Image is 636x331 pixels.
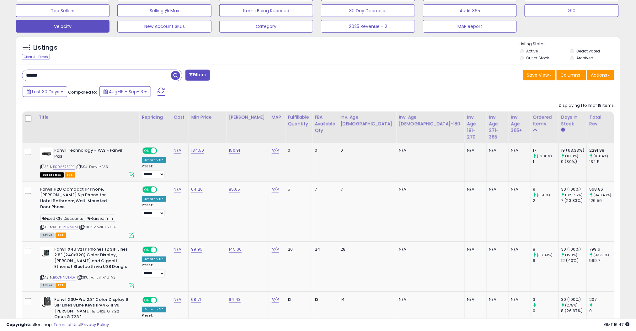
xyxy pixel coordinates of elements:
div: Amazon AI * [142,157,166,163]
span: OFF [156,187,166,192]
div: Repricing [142,114,168,121]
div: N/A [467,187,482,192]
a: N/A [174,297,181,303]
button: 30 Day Decrease [321,4,415,17]
a: N/A [272,247,279,253]
div: 6 [533,258,559,264]
button: Aug-15 - Sep-13 [99,86,151,97]
a: B092375FPB [53,164,75,170]
div: N/A [399,247,459,252]
span: 2025-10-14 16:47 GMT [604,322,630,328]
a: 85.05 [229,186,240,193]
label: Deactivated [576,48,600,54]
div: N/A [467,247,482,252]
button: Audit 365 [423,4,517,17]
div: 30 (100%) [561,247,587,252]
small: (33.33%) [537,253,553,258]
small: Days In Stock. [561,127,565,133]
button: 2025 Revenue - 2 [321,20,415,33]
a: 145.00 [229,247,242,253]
a: 94.43 [229,297,241,303]
span: All listings that are currently out of stock and unavailable for purchase on Amazon [40,172,64,178]
div: Inv. Age 181-270 [467,114,484,140]
button: Top Sellers [16,4,110,17]
div: MAP [272,114,282,121]
div: 207 [590,297,615,303]
span: FBA [65,172,75,178]
div: 0 [533,308,559,314]
div: 7 [315,187,333,192]
div: N/A [511,148,526,153]
span: Columns [561,72,580,78]
div: Inv. Age [DEMOGRAPHIC_DATA]-180 [399,114,462,127]
span: Fixed Qty Discounts [40,215,85,222]
div: N/A [489,187,504,192]
span: ON [143,187,151,192]
div: 126.56 [590,198,615,203]
span: ON [143,297,151,303]
div: 3 [533,297,559,303]
span: OFF [156,247,166,252]
span: OFF [156,297,166,303]
a: B08CRTMMKM [53,225,78,230]
div: Preset: [142,263,166,278]
div: 17 [533,148,559,153]
a: N/A [272,297,279,303]
div: 568.86 [590,187,615,192]
span: OFF [156,148,166,154]
div: 1 [533,159,559,165]
div: Amazon AI * [142,257,166,262]
div: N/A [511,247,526,252]
div: Title [39,114,136,121]
div: FBA Available Qty [315,114,335,134]
button: Selling @ Max [117,4,211,17]
span: Aug-15 - Sep-13 [109,89,143,95]
div: 12 [288,297,307,303]
span: Raised min [86,215,115,222]
span: Last 30 Days [32,89,59,95]
a: Terms of Use [54,322,80,328]
strong: Copyright [6,322,29,328]
button: Items Being Repriced [219,4,313,17]
a: 99.95 [191,247,202,253]
small: (111.11%) [565,154,579,159]
a: 150.91 [229,147,240,154]
small: (349.48%) [594,193,612,198]
div: 134.5 [590,159,615,165]
p: Listing States: [520,41,620,47]
a: N/A [272,186,279,193]
button: Category [219,20,313,33]
button: Actions [587,70,614,80]
a: 64.26 [191,186,203,193]
div: N/A [511,187,526,192]
button: Filters [185,70,210,81]
span: FBA [56,233,66,238]
div: 8 (26.67%) [561,308,587,314]
button: Velocity [16,20,110,33]
b: Fanvil X3U-Pro 2.8" Color Display 6 SIP Lines 3Line Keys IPv4 & IPv6 [PERSON_NAME] & GigE G.722 O... [54,297,131,322]
h5: Listings [33,43,57,52]
div: 8 [533,247,559,252]
div: N/A [511,297,526,303]
div: 13 [315,297,333,303]
div: Preset: [142,314,166,328]
a: N/A [272,147,279,154]
div: 0 [590,308,615,314]
label: Active [526,48,538,54]
small: (1600%) [537,154,552,159]
div: N/A [489,247,504,252]
div: N/A [467,148,482,153]
div: N/A [399,187,459,192]
span: ON [143,247,151,252]
div: Min Price [191,114,223,121]
label: Out of Stock [526,55,549,61]
button: Save View [523,70,556,80]
a: Privacy Policy [81,322,109,328]
b: Fanvil H2U Compact IP Phone, [PERSON_NAME] Sip Phone for Hotel Bathroom,Wall-Mounted Door Phone [40,187,116,211]
a: N/A [174,247,181,253]
img: 11XJbaGwL+L._SL40_.jpg [40,148,53,160]
a: 134.50 [191,147,204,154]
div: 24 [315,247,333,252]
div: ASIN: [40,187,134,237]
a: 68.71 [191,297,201,303]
